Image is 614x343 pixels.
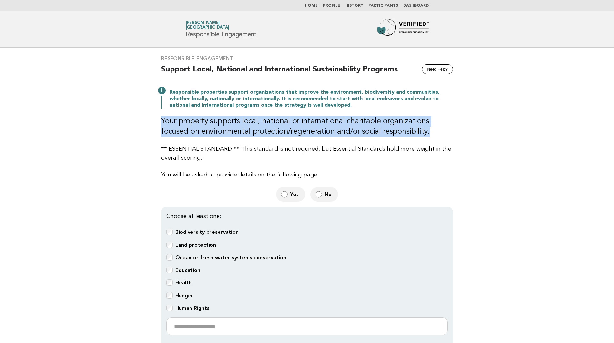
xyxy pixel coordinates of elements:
p: Choose at least one: [166,212,448,221]
b: Biodiversity preservation [175,229,239,235]
b: Ocean or fresh water systems conservation [175,254,286,261]
span: [GEOGRAPHIC_DATA] [186,26,229,30]
a: Dashboard [403,4,429,8]
h1: Responsible Engagement [186,21,257,38]
a: Participants [368,4,398,8]
h2: Support Local, National and International Sustainability Programs [161,64,453,80]
b: Education [175,267,200,273]
p: Responsible properties support organizations that improve the environment, biodiversity and commu... [170,89,453,109]
span: No [325,191,333,198]
img: Forbes Travel Guide [377,19,429,40]
a: History [345,4,363,8]
span: Yes [290,191,300,198]
p: You will be asked to provide details on the following page. [161,170,453,179]
input: No [316,191,322,198]
h3: Responsible Engagement [161,55,453,62]
a: [PERSON_NAME][GEOGRAPHIC_DATA] [186,21,229,30]
input: Yes [281,191,288,198]
b: Hunger [175,292,193,299]
b: Land protection [175,242,216,248]
a: Profile [323,4,340,8]
a: Home [305,4,318,8]
p: ** ESSENTIAL STANDARD ** This standard is not required, but Essential Standards hold more weight ... [161,145,453,163]
button: Need Help? [422,64,453,74]
h3: Your property supports local, national or international charitable organizations focused on envir... [161,116,453,137]
b: Health [175,280,192,286]
b: Human Rights [175,305,210,311]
